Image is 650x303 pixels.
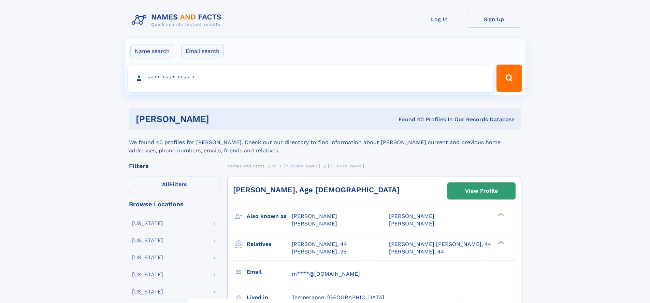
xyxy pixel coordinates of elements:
[448,183,515,199] a: View Profile
[272,162,276,170] a: M
[389,248,444,256] a: [PERSON_NAME], 44
[467,11,521,28] a: Sign Up
[130,44,174,58] label: Name search
[247,238,292,250] h3: Relatives
[181,44,224,58] label: Email search
[129,130,521,155] div: We found 40 profiles for [PERSON_NAME]. Check out our directory to find information about [PERSON...
[284,164,320,168] span: [PERSON_NAME]
[132,221,163,226] div: [US_STATE]
[129,11,227,29] img: Logo Names and Facts
[412,11,467,28] a: Log In
[129,177,220,193] label: Filters
[132,289,163,294] div: [US_STATE]
[389,220,434,227] span: [PERSON_NAME]
[136,115,304,123] h1: [PERSON_NAME]
[389,213,434,219] span: [PERSON_NAME]
[129,201,220,207] div: Browse Locations
[129,163,220,169] div: Filters
[162,181,169,188] span: All
[247,210,292,222] h3: Also known as
[292,220,337,227] span: [PERSON_NAME]
[496,65,522,92] button: Search Button
[227,162,265,170] a: Names and Facts
[328,164,364,168] span: [PERSON_NAME]
[233,185,400,194] a: [PERSON_NAME], Age [DEMOGRAPHIC_DATA]
[272,164,276,168] span: M
[132,255,163,260] div: [US_STATE]
[292,240,347,248] a: [PERSON_NAME], 44
[132,238,163,243] div: [US_STATE]
[284,162,320,170] a: [PERSON_NAME]
[292,248,346,256] a: [PERSON_NAME], 25
[132,272,163,277] div: [US_STATE]
[389,240,491,248] a: [PERSON_NAME] [PERSON_NAME], 44
[496,212,504,217] div: ❯
[247,266,292,278] h3: Email
[292,294,384,301] span: Temperance, [GEOGRAPHIC_DATA]
[465,183,498,199] div: View Profile
[496,240,504,245] div: ❯
[304,116,515,123] div: Found 40 Profiles In Our Records Database
[292,213,337,219] span: [PERSON_NAME]
[128,65,494,92] input: search input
